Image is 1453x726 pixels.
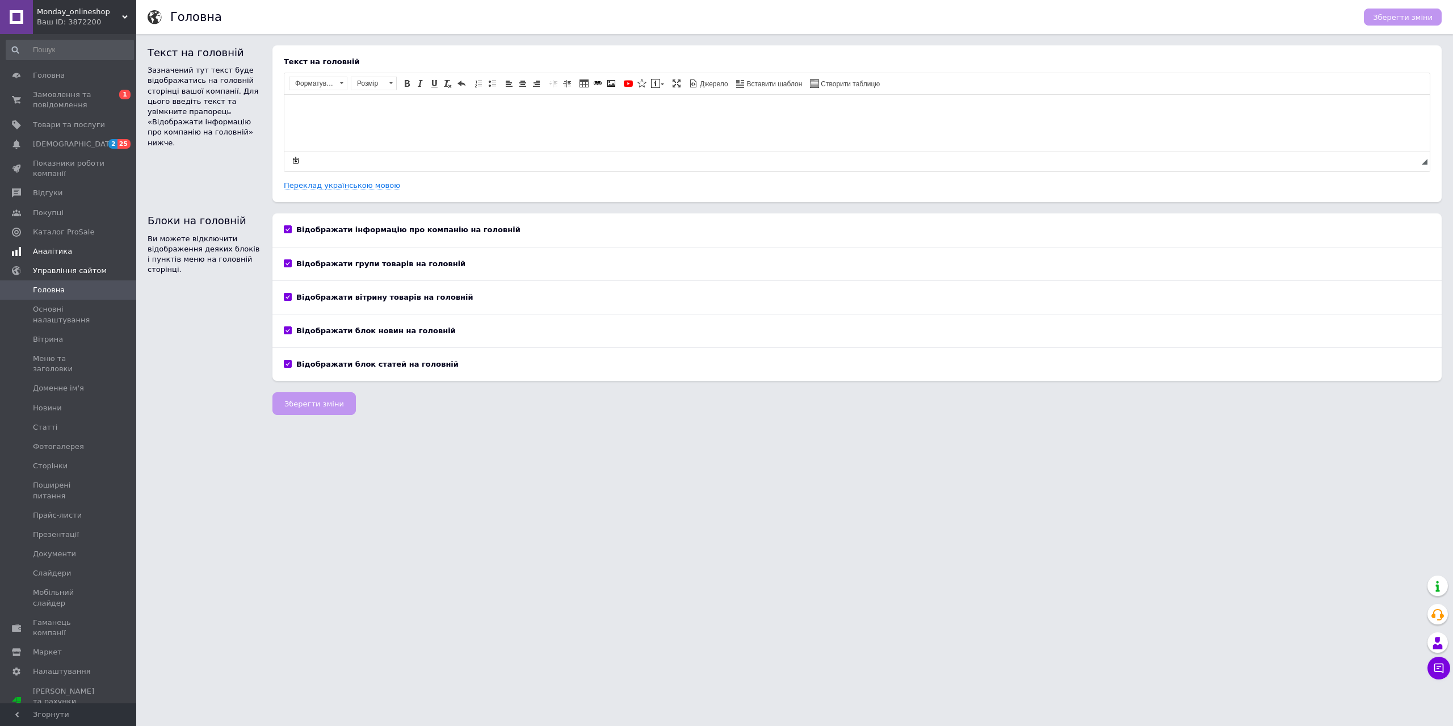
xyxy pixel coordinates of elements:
[33,422,57,433] span: Статті
[33,246,72,257] span: Аналітика
[296,259,465,268] b: Відображати групи товарів на головній
[33,334,63,345] span: Вітрина
[289,77,347,90] a: Форматування
[33,587,105,608] span: Мобільний слайдер
[442,77,454,90] a: Видалити форматування
[401,77,413,90] a: Жирний (Ctrl+B)
[37,17,136,27] div: Ваш ID: 3872200
[33,403,62,413] span: Новини
[561,77,573,90] a: Збільшити відступ
[698,79,728,89] span: Джерело
[284,181,400,190] a: Переклад українською мовою
[670,77,683,90] a: Максимізувати
[591,77,604,90] a: Вставити/Редагувати посилання (Ctrl+L)
[636,77,648,90] a: Вставити іконку
[808,77,881,90] a: Створити таблицю
[119,90,131,99] span: 1
[108,139,117,149] span: 2
[33,686,105,717] span: [PERSON_NAME] та рахунки
[1414,156,1422,166] div: Кiлькiсть символiв
[284,57,1430,67] div: Текст на головній
[37,7,122,17] span: Monday_onlineshop
[687,77,730,90] a: Джерело
[296,225,520,234] b: Відображати інформацію про компанію на головній
[734,77,804,90] a: Вставити шаблон
[578,77,590,90] a: Таблиця
[1427,657,1450,679] button: Чат з покупцем
[284,95,1430,152] iframe: Редактор, 9A5586BF-91FB-49C6-9514-F1E7C73017EC
[33,666,91,677] span: Налаштування
[33,568,72,578] span: Слайдери
[33,549,76,559] span: Документи
[503,77,515,90] a: По лівому краю
[33,266,107,276] span: Управління сайтом
[289,154,302,167] a: Зробити резервну копію зараз
[148,65,261,148] p: Зазначений тут текст буде відображатись на головній сторінці вашої компанії. Для цього введіть те...
[33,530,79,540] span: Презентації
[33,120,105,130] span: Товари та послуги
[33,158,105,179] span: Показники роботи компанії
[428,77,440,90] a: Підкреслений (Ctrl+U)
[745,79,803,89] span: Вставити шаблон
[33,188,62,198] span: Відгуки
[170,10,222,24] h1: Головна
[33,354,105,374] span: Меню та заголовки
[6,40,134,60] input: Пошук
[33,442,84,452] span: Фотогалерея
[547,77,560,90] a: Зменшити відступ
[351,77,385,90] span: Розмір
[414,77,427,90] a: Курсив (Ctrl+I)
[33,139,117,149] span: [DEMOGRAPHIC_DATA]
[33,304,105,325] span: Основні налаштування
[117,139,131,149] span: 25
[33,480,105,501] span: Поширені питання
[605,77,618,90] a: Зображення
[33,383,84,393] span: Доменне ім'я
[33,70,65,81] span: Головна
[622,77,635,90] a: Додати відео з YouTube
[289,77,336,90] span: Форматування
[296,293,473,301] b: Відображати вітрину товарів на головній
[1422,159,1427,165] span: Потягніть для зміни розмірів
[455,77,468,90] a: Повернути (Ctrl+Z)
[33,510,82,521] span: Прайс-листи
[296,360,459,368] b: Відображати блок статей на головній
[33,461,68,471] span: Сторінки
[530,77,543,90] a: По правому краю
[819,79,880,89] span: Створити таблицю
[351,77,397,90] a: Розмір
[33,618,105,638] span: Гаманець компанії
[148,213,261,228] h2: Блоки на головній
[33,647,62,657] span: Маркет
[148,234,261,275] p: Ви можете відключити відображення деяких блоків і пунктів меню на головній сторінці.
[33,208,64,218] span: Покупці
[33,90,105,110] span: Замовлення та повідомлення
[472,77,485,90] a: Вставити/видалити нумерований список
[516,77,529,90] a: По центру
[649,77,666,90] a: Вставити повідомлення
[148,45,261,60] h2: Текст на головній
[296,326,456,335] b: Відображати блок новин на головній
[33,227,94,237] span: Каталог ProSale
[486,77,498,90] a: Вставити/видалити маркований список
[33,285,65,295] span: Головна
